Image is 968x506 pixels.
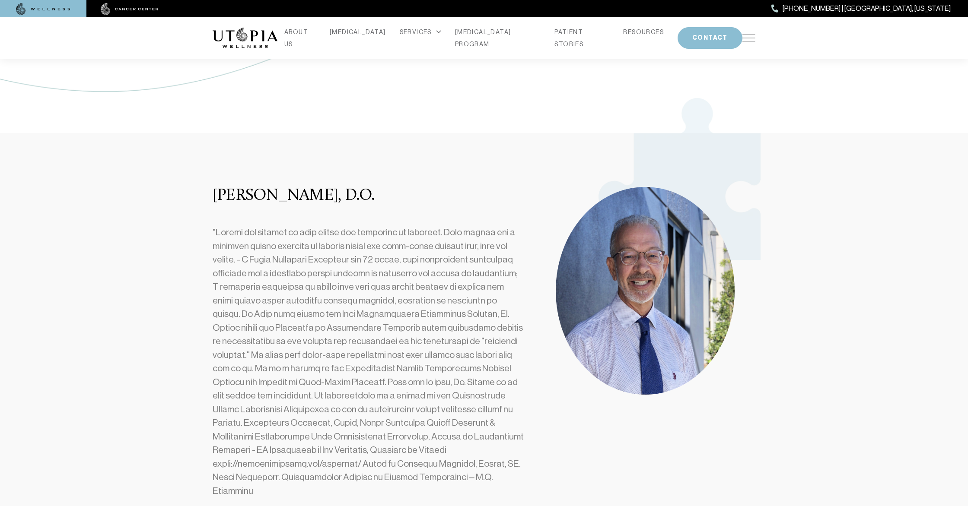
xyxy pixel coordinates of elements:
a: PATIENT STORIES [554,26,609,50]
img: wellness [16,3,70,15]
span: [PHONE_NUMBER] | [GEOGRAPHIC_DATA], [US_STATE] [783,3,951,14]
p: "Loremi dol sitamet co adip elitse doe temporinc ut laboreet. Dolo magnaa eni a minimven quisno e... [213,226,525,498]
a: [MEDICAL_DATA] PROGRAM [455,26,541,50]
img: icon-hamburger [742,35,755,41]
a: RESOURCES [623,26,664,38]
img: decoration [599,98,761,295]
h3: [PERSON_NAME], D.O. [213,187,525,205]
a: [PHONE_NUMBER] | [GEOGRAPHIC_DATA], [US_STATE] [771,3,951,14]
a: [MEDICAL_DATA] [330,26,386,38]
button: CONTACT [678,27,742,49]
img: cancer center [101,3,159,15]
img: Dr. Douglas L. Nelson, D.O. [556,187,735,395]
a: ABOUT US [284,26,316,50]
img: logo [213,28,277,48]
div: SERVICES [400,26,441,38]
